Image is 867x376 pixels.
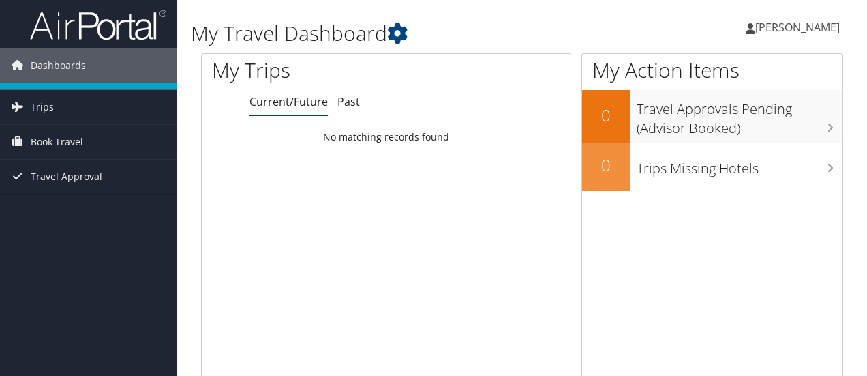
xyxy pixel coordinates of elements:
[31,125,83,159] span: Book Travel
[191,19,633,48] h1: My Travel Dashboard
[582,104,630,127] h2: 0
[755,20,840,35] span: [PERSON_NAME]
[31,90,54,124] span: Trips
[637,152,842,178] h3: Trips Missing Hotels
[637,93,842,138] h3: Travel Approvals Pending (Advisor Booked)
[249,94,328,109] a: Current/Future
[582,90,842,143] a: 0Travel Approvals Pending (Advisor Booked)
[582,56,842,85] h1: My Action Items
[582,143,842,191] a: 0Trips Missing Hotels
[337,94,360,109] a: Past
[582,154,630,177] h2: 0
[30,9,166,41] img: airportal-logo.png
[746,7,853,48] a: [PERSON_NAME]
[202,125,571,149] td: No matching records found
[212,56,407,85] h1: My Trips
[31,48,86,83] span: Dashboards
[31,160,102,194] span: Travel Approval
